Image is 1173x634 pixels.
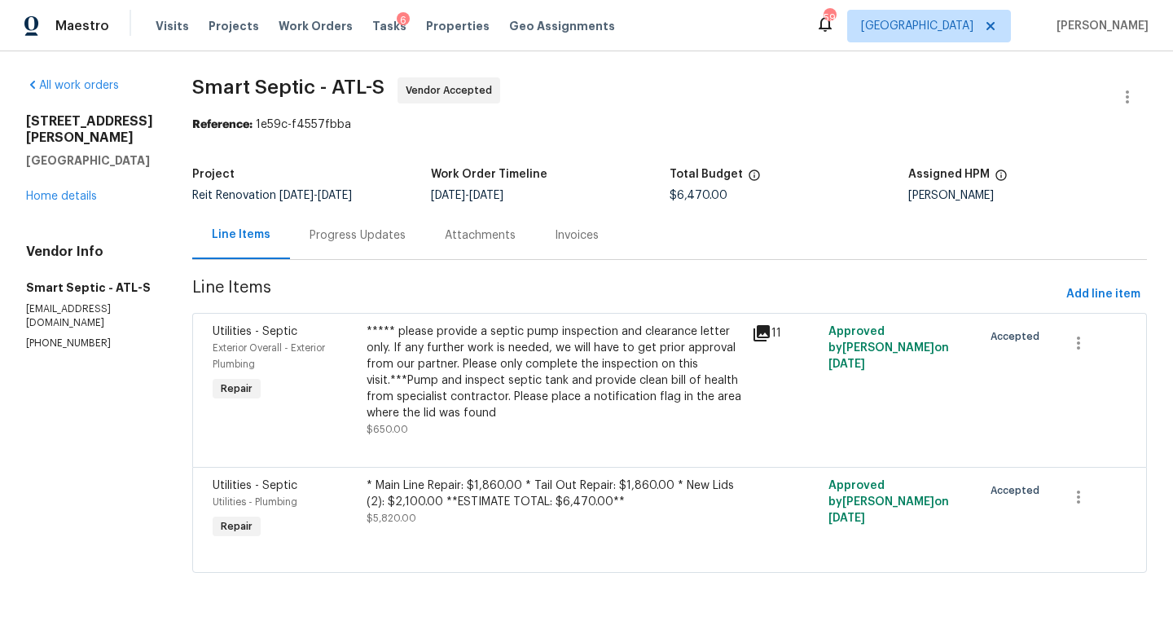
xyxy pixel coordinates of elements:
[406,82,499,99] span: Vendor Accepted
[214,518,259,535] span: Repair
[748,169,761,190] span: The total cost of line items that have been proposed by Opendoor. This sum includes line items th...
[1050,18,1149,34] span: [PERSON_NAME]
[431,169,547,180] h5: Work Order Timeline
[26,80,119,91] a: All work orders
[431,190,503,201] span: -
[192,117,1147,133] div: 1e59c-f4557fbba
[828,480,949,524] span: Approved by [PERSON_NAME] on
[908,169,990,180] h5: Assigned HPM
[555,227,599,244] div: Invoices
[367,425,408,434] span: $650.00
[318,190,352,201] span: [DATE]
[26,244,153,260] h4: Vendor Info
[26,191,97,202] a: Home details
[824,10,835,26] div: 59
[509,18,615,34] span: Geo Assignments
[372,20,406,32] span: Tasks
[310,227,406,244] div: Progress Updates
[213,480,297,491] span: Utilities - Septic
[991,482,1046,499] span: Accepted
[192,169,235,180] h5: Project
[991,328,1046,345] span: Accepted
[213,497,297,507] span: Utilities - Plumbing
[431,190,465,201] span: [DATE]
[192,119,253,130] b: Reference:
[192,77,384,97] span: Smart Septic - ATL-S
[192,190,352,201] span: Reit Renovation
[670,190,727,201] span: $6,470.00
[26,302,153,330] p: [EMAIL_ADDRESS][DOMAIN_NAME]
[469,190,503,201] span: [DATE]
[397,12,410,29] div: 6
[995,169,1008,190] span: The hpm assigned to this work order.
[213,343,325,369] span: Exterior Overall - Exterior Plumbing
[26,152,153,169] h5: [GEOGRAPHIC_DATA]
[279,190,352,201] span: -
[209,18,259,34] span: Projects
[828,326,949,370] span: Approved by [PERSON_NAME] on
[279,18,353,34] span: Work Orders
[445,227,516,244] div: Attachments
[156,18,189,34] span: Visits
[55,18,109,34] span: Maestro
[212,227,270,243] div: Line Items
[1066,284,1140,305] span: Add line item
[214,381,259,397] span: Repair
[26,113,153,146] h2: [STREET_ADDRESS][PERSON_NAME]
[26,280,153,296] h5: Smart Septic - ATL-S
[752,324,819,343] div: 11
[367,324,742,421] div: ***** please provide a septic pump inspection and clearance letter only. If any further work is n...
[1060,280,1147,310] button: Add line item
[367,478,742,510] div: * Main Line Repair: $1,860.00 * Tail Out Repair: $1,860.00 * New Lids (2): $2,100.00 **ESTIMATE T...
[426,18,490,34] span: Properties
[213,326,297,337] span: Utilities - Septic
[367,513,416,523] span: $5,820.00
[861,18,973,34] span: [GEOGRAPHIC_DATA]
[828,513,865,524] span: [DATE]
[26,337,153,350] p: [PHONE_NUMBER]
[279,190,314,201] span: [DATE]
[828,359,865,370] span: [DATE]
[670,169,743,180] h5: Total Budget
[908,190,1147,201] div: [PERSON_NAME]
[192,280,1060,310] span: Line Items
